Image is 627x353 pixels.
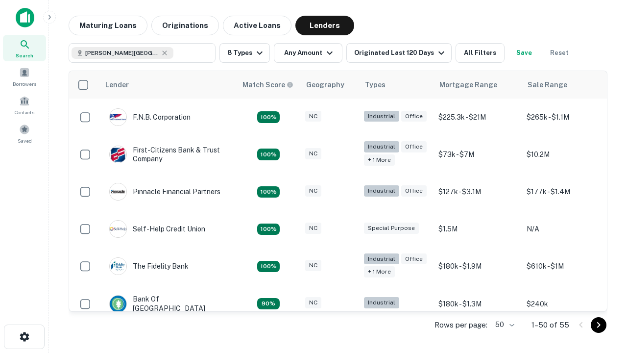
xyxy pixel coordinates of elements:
span: Saved [18,137,32,145]
img: capitalize-icon.png [16,8,34,27]
div: Bank Of [GEOGRAPHIC_DATA] [109,295,227,312]
div: Office [401,253,427,265]
div: Originated Last 120 Days [354,47,447,59]
button: Go to next page [591,317,606,333]
div: Industrial [364,185,399,197]
div: Matching Properties: 10, hasApolloMatch: undefined [257,149,280,160]
div: Industrial [364,297,399,308]
img: picture [110,258,126,275]
button: Active Loans [223,16,291,35]
th: Capitalize uses an advanced AI algorithm to match your search with the best lender. The match sco... [237,71,300,99]
p: Rows per page: [434,319,487,331]
div: Industrial [364,253,399,265]
div: Industrial [364,141,399,152]
div: NC [305,111,321,122]
td: $610k - $1M [522,248,610,285]
div: Capitalize uses an advanced AI algorithm to match your search with the best lender. The match sco... [242,79,293,90]
div: Self-help Credit Union [109,220,205,238]
td: $177k - $1.4M [522,173,610,210]
img: picture [110,221,126,237]
span: [PERSON_NAME][GEOGRAPHIC_DATA], [GEOGRAPHIC_DATA] [85,49,159,57]
h6: Match Score [242,79,291,90]
div: First-citizens Bank & Trust Company [109,146,227,163]
div: Matching Properties: 16, hasApolloMatch: undefined [257,186,280,198]
img: picture [110,183,126,200]
div: Office [401,185,427,197]
td: $180k - $1.3M [434,285,522,322]
td: $225.3k - $21M [434,99,522,136]
div: + 1 more [364,154,395,166]
th: Lender [99,71,237,99]
a: Saved [3,120,46,147]
td: $10.2M [522,136,610,173]
div: 50 [491,318,516,332]
a: Contacts [3,92,46,118]
td: $1.5M [434,210,522,248]
th: Types [359,71,434,99]
button: Originated Last 120 Days [346,43,452,63]
button: Save your search to get updates of matches that match your search criteria. [508,43,540,63]
img: picture [110,109,126,126]
td: $265k - $1.1M [522,99,610,136]
div: NC [305,223,321,234]
span: Search [16,51,33,59]
div: Mortgage Range [439,79,497,91]
th: Geography [300,71,359,99]
button: Reset [544,43,575,63]
span: Borrowers [13,80,36,88]
p: 1–50 of 55 [531,319,569,331]
td: $240k [522,285,610,322]
div: Matching Properties: 11, hasApolloMatch: undefined [257,224,280,235]
button: 8 Types [219,43,270,63]
div: The Fidelity Bank [109,257,189,275]
div: NC [305,185,321,197]
th: Sale Range [522,71,610,99]
div: + 1 more [364,266,395,277]
div: Matching Properties: 13, hasApolloMatch: undefined [257,261,280,273]
td: $180k - $1.9M [434,248,522,285]
div: Industrial [364,111,399,122]
div: NC [305,260,321,271]
div: Types [365,79,386,91]
div: Lender [105,79,129,91]
img: picture [110,296,126,312]
button: Originations [151,16,219,35]
div: Matching Properties: 8, hasApolloMatch: undefined [257,298,280,310]
iframe: Chat Widget [578,275,627,322]
div: Sale Range [528,79,567,91]
button: Maturing Loans [69,16,147,35]
div: Geography [306,79,344,91]
div: NC [305,297,321,308]
a: Borrowers [3,63,46,90]
div: Office [401,141,427,152]
button: All Filters [456,43,505,63]
img: picture [110,146,126,163]
td: $73k - $7M [434,136,522,173]
button: Lenders [295,16,354,35]
td: N/A [522,210,610,248]
td: $127k - $3.1M [434,173,522,210]
div: NC [305,148,321,159]
div: Pinnacle Financial Partners [109,183,220,201]
a: Search [3,35,46,61]
div: Matching Properties: 9, hasApolloMatch: undefined [257,111,280,123]
div: Special Purpose [364,223,419,234]
div: F.n.b. Corporation [109,108,191,126]
th: Mortgage Range [434,71,522,99]
button: Any Amount [274,43,342,63]
span: Contacts [15,108,34,116]
div: Office [401,111,427,122]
